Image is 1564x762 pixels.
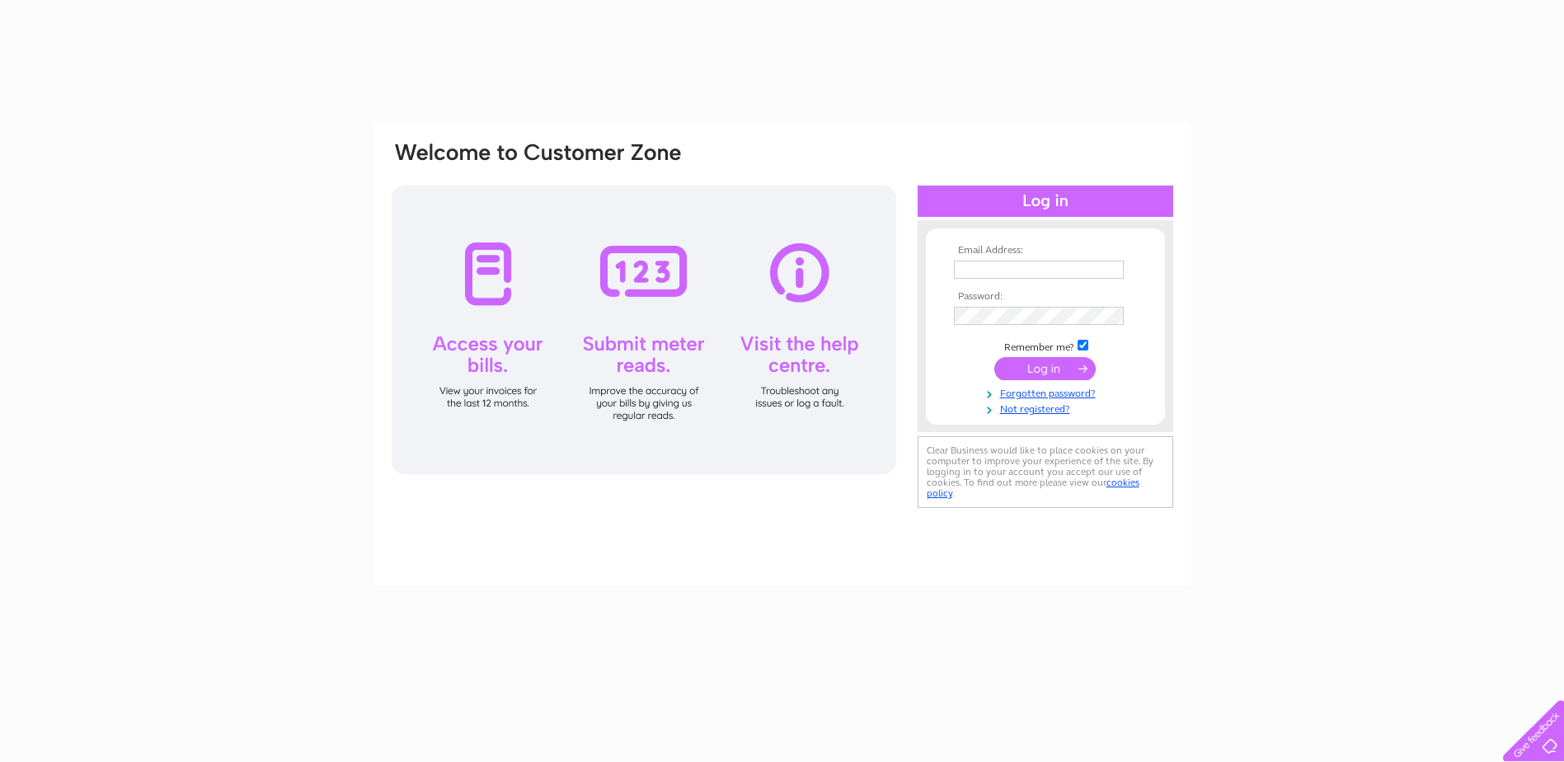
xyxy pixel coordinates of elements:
[994,357,1096,380] input: Submit
[918,436,1173,508] div: Clear Business would like to place cookies on your computer to improve your experience of the sit...
[927,477,1139,499] a: cookies policy
[950,291,1141,303] th: Password:
[954,400,1141,416] a: Not registered?
[950,245,1141,256] th: Email Address:
[950,337,1141,354] td: Remember me?
[954,384,1141,400] a: Forgotten password?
